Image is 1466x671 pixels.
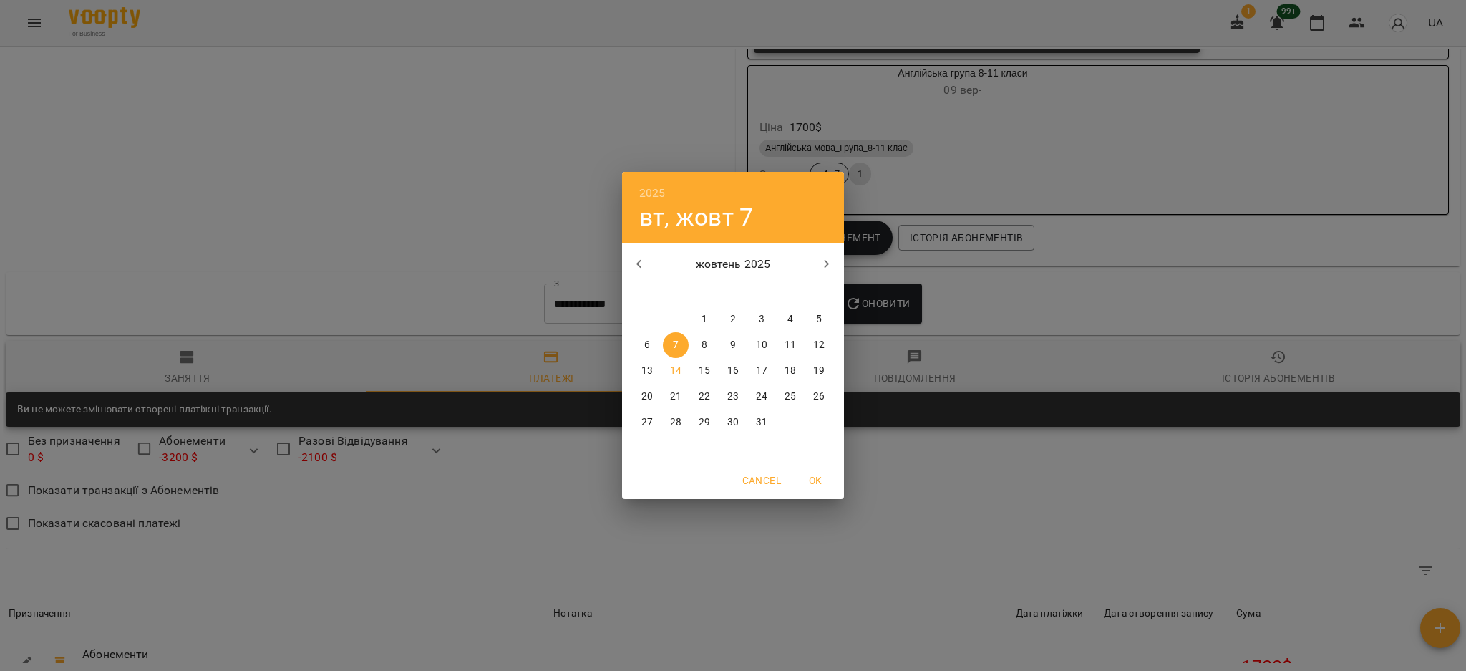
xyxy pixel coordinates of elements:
[759,312,764,327] p: 3
[702,312,707,327] p: 1
[749,332,775,358] button: 10
[656,256,810,273] p: жовтень 2025
[670,390,681,404] p: 21
[641,364,653,378] p: 13
[756,364,767,378] p: 17
[720,285,746,299] span: чт
[756,338,767,352] p: 10
[641,390,653,404] p: 20
[813,338,825,352] p: 12
[691,358,717,384] button: 15
[777,358,803,384] button: 18
[727,415,739,430] p: 30
[691,306,717,332] button: 1
[673,338,679,352] p: 7
[727,364,739,378] p: 16
[720,306,746,332] button: 2
[720,358,746,384] button: 16
[639,203,753,232] button: вт, жовт 7
[730,312,736,327] p: 2
[691,285,717,299] span: ср
[634,410,660,435] button: 27
[798,472,832,489] span: OK
[806,358,832,384] button: 19
[785,390,796,404] p: 25
[806,332,832,358] button: 12
[634,384,660,410] button: 20
[806,306,832,332] button: 5
[756,415,767,430] p: 31
[737,468,787,493] button: Cancel
[663,285,689,299] span: вт
[691,332,717,358] button: 8
[720,410,746,435] button: 30
[663,384,689,410] button: 21
[742,472,781,489] span: Cancel
[777,384,803,410] button: 25
[730,338,736,352] p: 9
[806,285,832,299] span: нд
[699,364,710,378] p: 15
[634,358,660,384] button: 13
[663,410,689,435] button: 28
[806,384,832,410] button: 26
[699,415,710,430] p: 29
[749,410,775,435] button: 31
[813,364,825,378] p: 19
[785,338,796,352] p: 11
[749,384,775,410] button: 24
[639,183,666,203] button: 2025
[670,415,681,430] p: 28
[644,338,650,352] p: 6
[777,332,803,358] button: 11
[634,332,660,358] button: 6
[691,384,717,410] button: 22
[756,390,767,404] p: 24
[720,384,746,410] button: 23
[749,358,775,384] button: 17
[792,468,838,493] button: OK
[641,415,653,430] p: 27
[699,390,710,404] p: 22
[787,312,793,327] p: 4
[663,332,689,358] button: 7
[777,285,803,299] span: сб
[634,285,660,299] span: пн
[727,390,739,404] p: 23
[816,312,822,327] p: 5
[691,410,717,435] button: 29
[720,332,746,358] button: 9
[663,358,689,384] button: 14
[702,338,707,352] p: 8
[749,306,775,332] button: 3
[777,306,803,332] button: 4
[813,390,825,404] p: 26
[785,364,796,378] p: 18
[749,285,775,299] span: пт
[670,364,681,378] p: 14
